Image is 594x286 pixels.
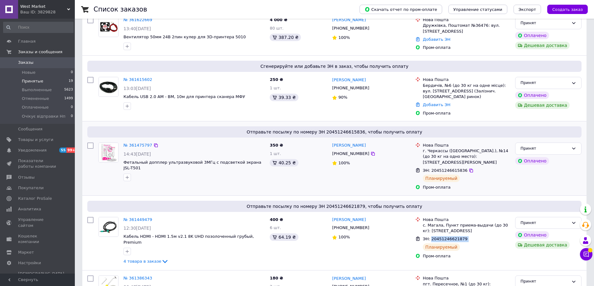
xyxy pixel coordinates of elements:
[123,259,161,264] span: 4 товара в заказе
[552,7,583,12] span: Создать заказ
[423,253,510,259] div: Пром-оплата
[22,87,52,93] span: Выполненные
[64,96,73,101] span: 1499
[20,4,67,9] span: West Market
[423,17,510,23] div: Нова Пошта
[99,17,118,37] img: Фото товару
[99,143,118,162] img: Фото товару
[515,241,570,249] div: Дешевая доставка
[580,248,592,260] button: Чат с покупателем
[66,148,77,153] span: 99+
[423,275,510,281] div: Нова Пошта
[423,243,460,251] div: Планируемый
[18,126,42,132] span: Сообщения
[270,34,301,41] div: 387.20 ₴
[22,96,49,101] span: Отмененные
[515,101,570,109] div: Дешевая доставка
[123,234,254,245] a: Кабель HDMI - HDMI 1.5м v2.1 8K UHD позолоченный грубый, Premium
[22,70,36,75] span: Новые
[123,226,151,231] span: 12:30[DATE]
[423,143,510,148] div: Нова Пошта
[71,70,73,75] span: 0
[423,102,450,107] a: Добавить ЭН
[71,114,73,119] span: 0
[123,35,246,39] a: Вентилятор 50мм 24В 2пин кулер для 3D-принтера 5010
[22,105,49,110] span: Оплаченные
[423,45,510,50] div: Пром-оплата
[123,160,261,171] a: Фетальный допплер ультразвуковой 3МГц с подсветкой экрана JSL-T501
[71,105,73,110] span: 0
[123,86,151,91] span: 13:03[DATE]
[90,129,579,135] span: Отправьте посылку по номеру ЭН 20451246615836, чтобы получить оплату
[123,152,151,157] span: 14:43[DATE]
[123,143,152,148] a: № 361475797
[99,77,118,97] a: Фото товару
[515,157,549,165] div: Оплачено
[541,7,588,12] a: Создать заказ
[99,17,118,37] a: Фото товару
[423,168,467,173] span: ЭН: 20451246615836
[22,114,65,119] span: Очікує відправки Нп
[18,196,52,201] span: Каталог ProSale
[18,206,41,212] span: Аналитика
[270,26,283,30] span: 80 шт.
[69,78,73,84] span: 19
[123,94,245,99] a: Кабель USB 2.0 AM - BM, 10м для принтера сканера МФУ
[94,6,147,13] h1: Список заказов
[99,77,118,96] img: Фото товару
[365,7,437,12] span: Скачать отчет по пром-оплате
[448,5,507,14] button: Управление статусами
[22,78,43,84] span: Принятые
[338,161,350,165] span: 100%
[270,151,281,156] span: 1 шт.
[18,185,44,191] span: Покупатели
[520,220,569,226] div: Принят
[515,42,570,49] div: Дешевая доставка
[270,233,298,241] div: 64.19 ₴
[18,148,46,153] span: Уведомления
[270,217,283,222] span: 400 ₴
[423,77,510,82] div: Нова Пошта
[270,94,298,101] div: 39.33 ₴
[332,17,366,23] a: [PERSON_NAME]
[18,175,35,180] span: Отзывы
[423,110,510,116] div: Пром-оплата
[423,223,510,234] div: с. Магала, Пункт приема-выдачи (до 30 кг): [STREET_ADDRESS]
[338,235,350,239] span: 100%
[423,237,467,241] span: ЭН: 20451246621879
[18,158,58,169] span: Показатели работы компании
[331,224,370,232] div: [PHONE_NUMBER]
[18,39,36,44] span: Главная
[514,5,541,14] button: Экспорт
[270,225,281,230] span: 6 шт.
[123,259,169,264] a: 4 товара в заказе
[123,276,152,280] a: № 361386343
[423,37,450,42] a: Добавить ЭН
[332,276,366,282] a: [PERSON_NAME]
[423,83,510,100] div: Бердичів, №6 (до 30 кг на одне місце): вул. [STREET_ADDRESS] (Залізнич. [GEOGRAPHIC_DATA] ринок)
[515,91,549,99] div: Оплачено
[331,84,370,92] div: [PHONE_NUMBER]
[270,77,283,82] span: 250 ₴
[332,217,366,223] a: [PERSON_NAME]
[360,5,442,14] button: Скачать отчет по пром-оплате
[123,217,152,222] a: № 361449479
[270,159,298,166] div: 40.25 ₴
[338,95,347,100] span: 90%
[18,233,58,245] span: Кошелек компании
[423,23,510,34] div: Дружківка, Поштомат №36476: вул. [STREET_ADDRESS]
[270,143,283,148] span: 350 ₴
[90,63,579,69] span: Сгенерируйте или добавьте ЭН в заказ, чтобы получить оплату
[123,77,152,82] a: № 361615602
[270,86,281,90] span: 1 шт.
[20,9,75,15] div: Ваш ID: 3829828
[18,137,53,143] span: Товары и услуги
[18,49,62,55] span: Заказы и сообщения
[64,87,73,93] span: 5623
[99,217,118,237] img: Фото товару
[423,148,510,165] div: г. Черкассы ([GEOGRAPHIC_DATA].), №14 (до 30 кг на одно место): [STREET_ADDRESS][PERSON_NAME]
[453,7,502,12] span: Управление статусами
[515,32,549,39] div: Оплачено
